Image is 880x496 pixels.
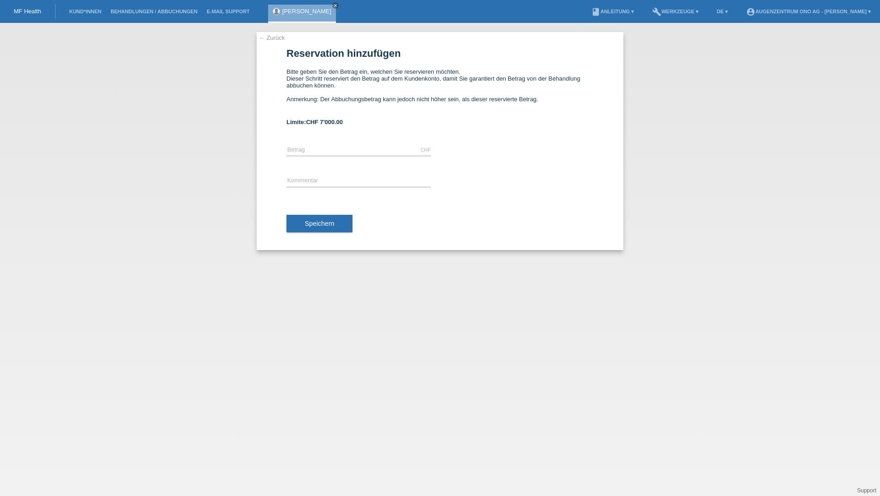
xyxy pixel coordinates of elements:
span: Speichern [305,220,334,227]
i: book [591,7,600,16]
i: build [652,7,661,16]
a: MF Health [14,8,41,15]
a: Support [857,487,876,494]
a: DE ▾ [712,9,732,14]
b: Limite: [286,119,343,125]
a: close [332,2,339,9]
a: account_circleAugenzentrum ONO AG - [PERSON_NAME] ▾ [742,9,875,14]
a: Behandlungen / Abbuchungen [106,9,202,14]
h1: Reservation hinzufügen [286,48,594,59]
i: close [333,3,338,8]
i: account_circle [746,7,755,16]
a: bookAnleitung ▾ [587,9,638,14]
a: Kund*innen [65,9,106,14]
div: Bitte geben Sie den Betrag ein, welchen Sie reservieren möchten. Dieser Schritt reserviert den Be... [286,68,594,109]
div: CHF [420,147,431,153]
a: ← Zurück [259,34,285,41]
a: E-Mail Support [202,9,254,14]
a: buildWerkzeuge ▾ [648,9,703,14]
span: CHF 7'000.00 [306,119,343,125]
a: [PERSON_NAME] [282,8,331,15]
button: Speichern [286,215,352,232]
